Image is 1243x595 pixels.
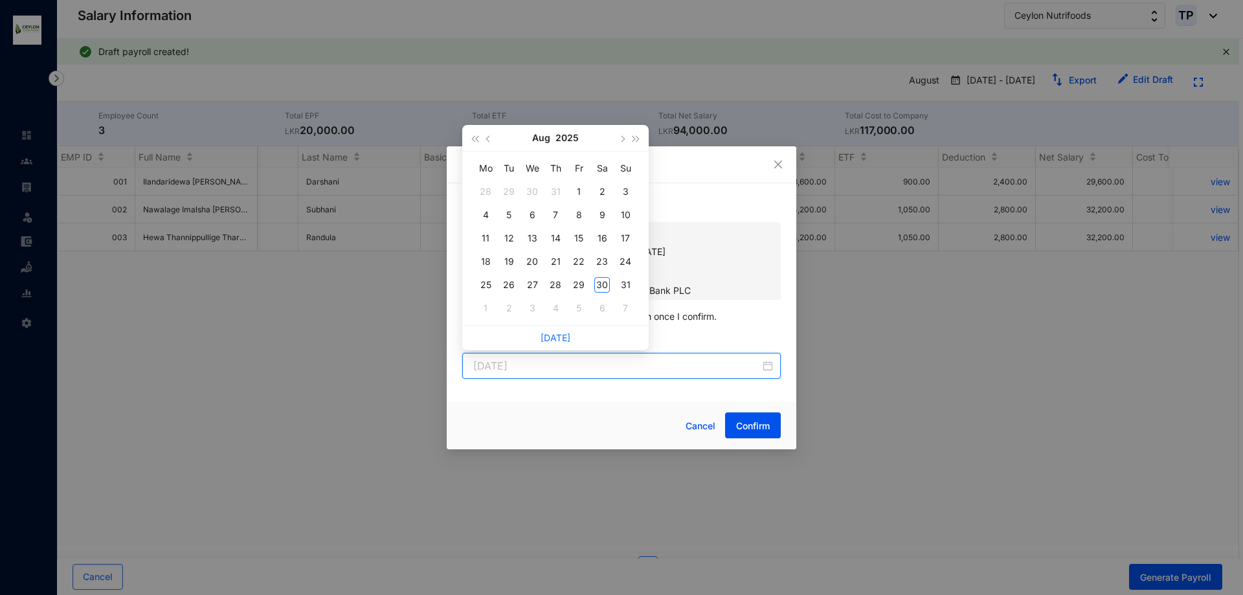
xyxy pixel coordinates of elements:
div: 5 [571,300,587,316]
td: 2025-09-07 [614,297,637,320]
td: 2025-08-18 [474,250,497,273]
td: 2025-07-29 [497,180,521,203]
div: 19 [501,254,517,269]
td: 2025-08-20 [521,250,544,273]
td: 2025-08-30 [590,273,614,297]
div: 6 [524,207,540,223]
td: 2025-08-17 [614,227,637,250]
td: 2025-08-24 [614,250,637,273]
div: 4 [478,207,493,223]
div: 18 [478,254,493,269]
div: 7 [618,300,633,316]
button: Confirm [725,412,781,438]
div: 29 [571,277,587,293]
div: 9 [594,207,610,223]
div: 26 [501,277,517,293]
td: 2025-08-01 [567,180,590,203]
td: 2025-07-30 [521,180,544,203]
div: 10 [618,207,633,223]
div: 31 [548,184,563,199]
div: 15 [571,230,587,246]
div: 1 [571,184,587,199]
div: 27 [524,277,540,293]
span: Cancel [686,419,715,433]
th: We [521,157,544,180]
span: close [773,159,783,170]
td: 2025-08-11 [474,227,497,250]
th: Mo [474,157,497,180]
div: 20 [524,254,540,269]
div: 6 [594,300,610,316]
div: 2 [594,184,610,199]
td: 2025-07-28 [474,180,497,203]
th: Su [614,157,637,180]
td: 2025-08-03 [614,180,637,203]
div: 31 [618,277,633,293]
div: 13 [524,230,540,246]
td: 2025-08-29 [567,273,590,297]
td: 2025-08-09 [590,203,614,227]
div: 28 [478,184,493,199]
a: [DATE] [541,332,570,343]
td: 2025-08-10 [614,203,637,227]
th: Fr [567,157,590,180]
td: 2025-08-19 [497,250,521,273]
div: 12 [501,230,517,246]
div: 30 [594,277,610,293]
div: 29 [501,184,517,199]
div: 4 [548,300,563,316]
button: Aug [532,125,550,151]
div: 21 [548,254,563,269]
td: 2025-08-12 [497,227,521,250]
span: Confirm [736,420,770,432]
div: 14 [548,230,563,246]
td: 2025-08-21 [544,250,567,273]
td: 2025-08-31 [614,273,637,297]
td: 2025-08-25 [474,273,497,297]
div: 8 [571,207,587,223]
div: 5 [501,207,517,223]
div: 17 [618,230,633,246]
div: 24 [618,254,633,269]
td: 2025-08-14 [544,227,567,250]
td: 2025-08-04 [474,203,497,227]
td: 2025-08-22 [567,250,590,273]
td: 2025-09-01 [474,297,497,320]
div: 28 [548,277,563,293]
th: Sa [590,157,614,180]
td: 2025-07-31 [544,180,567,203]
td: 2025-09-06 [590,297,614,320]
button: Cancel [676,413,725,439]
td: 2025-08-26 [497,273,521,297]
div: 7 [548,207,563,223]
td: 2025-08-13 [521,227,544,250]
td: 2025-08-27 [521,273,544,297]
div: 1 [478,300,493,316]
div: 23 [594,254,610,269]
td: 2025-08-08 [567,203,590,227]
td: 2025-08-23 [590,250,614,273]
td: 2025-08-07 [544,203,567,227]
div: 25 [478,277,493,293]
div: 22 [571,254,587,269]
th: Tu [497,157,521,180]
div: 11 [478,230,493,246]
td: 2025-09-05 [567,297,590,320]
div: 16 [594,230,610,246]
input: Date of crediting [473,358,760,374]
td: 2025-08-16 [590,227,614,250]
td: 2025-09-02 [497,297,521,320]
th: Th [544,157,567,180]
div: 2 [501,300,517,316]
td: 2025-08-28 [544,273,567,297]
button: 2025 [555,125,579,151]
td: 2025-08-15 [567,227,590,250]
td: 2025-08-02 [590,180,614,203]
div: 30 [524,184,540,199]
td: 2025-08-05 [497,203,521,227]
td: 2025-09-04 [544,297,567,320]
td: 2025-09-03 [521,297,544,320]
td: 2025-08-06 [521,203,544,227]
button: Close [771,157,785,172]
div: 3 [618,184,633,199]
